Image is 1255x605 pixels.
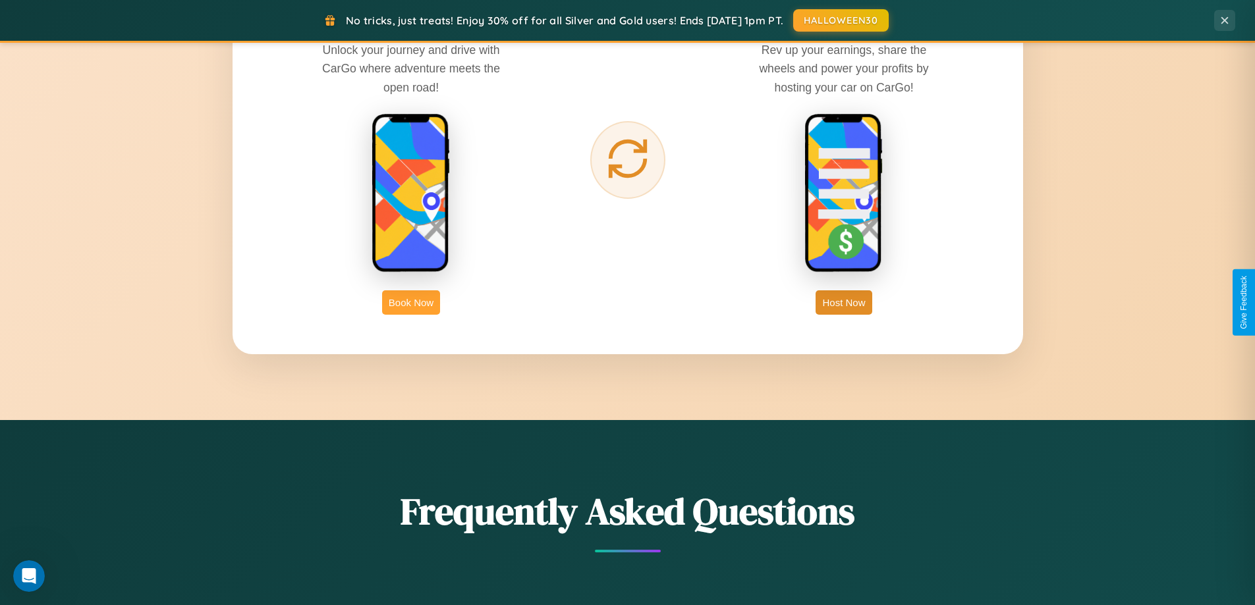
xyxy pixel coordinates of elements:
p: Rev up your earnings, share the wheels and power your profits by hosting your car on CarGo! [745,41,943,96]
img: host phone [804,113,883,274]
p: Unlock your journey and drive with CarGo where adventure meets the open road! [312,41,510,96]
h2: Frequently Asked Questions [233,486,1023,537]
button: HALLOWEEN30 [793,9,889,32]
button: Book Now [382,290,440,315]
span: No tricks, just treats! Enjoy 30% off for all Silver and Gold users! Ends [DATE] 1pm PT. [346,14,783,27]
button: Host Now [816,290,872,315]
div: Give Feedback [1239,276,1248,329]
img: rent phone [372,113,451,274]
iframe: Intercom live chat [13,560,45,592]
